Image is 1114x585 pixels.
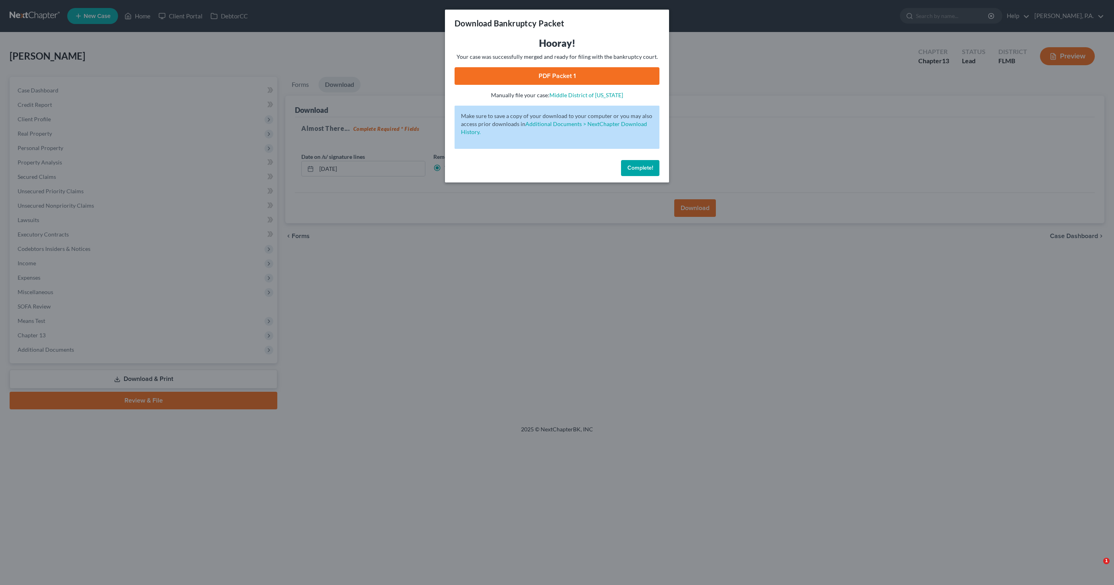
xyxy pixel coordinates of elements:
[1087,558,1106,577] iframe: Intercom live chat
[549,92,623,98] a: Middle District of [US_STATE]
[455,18,564,29] h3: Download Bankruptcy Packet
[461,120,647,135] a: Additional Documents > NextChapter Download History.
[455,53,659,61] p: Your case was successfully merged and ready for filing with the bankruptcy court.
[455,91,659,99] p: Manually file your case:
[455,37,659,50] h3: Hooray!
[455,67,659,85] a: PDF Packet 1
[621,160,659,176] button: Complete!
[1103,558,1110,564] span: 1
[627,164,653,171] span: Complete!
[461,112,653,136] p: Make sure to save a copy of your download to your computer or you may also access prior downloads in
